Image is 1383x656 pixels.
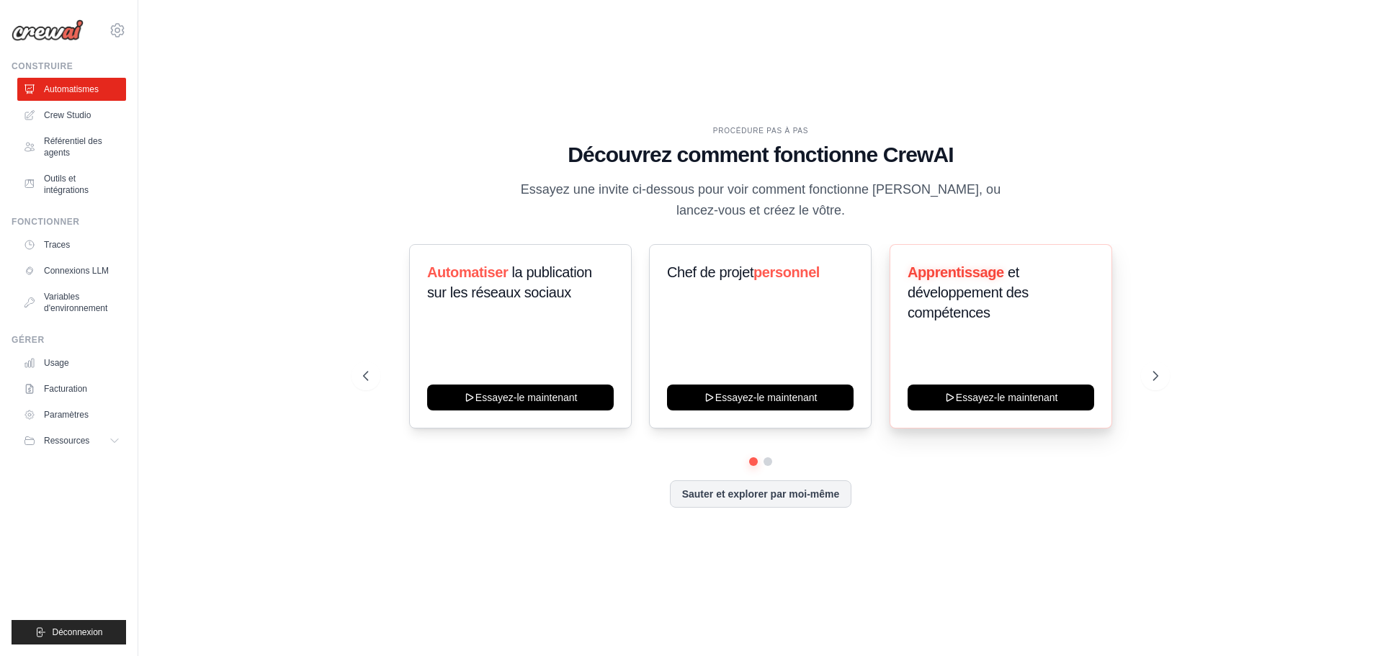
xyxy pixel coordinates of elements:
[667,385,854,410] button: Essayez-le maintenant
[427,264,508,280] font: Automatiser
[17,78,126,101] a: Automatismes
[12,19,84,41] img: Logo
[753,264,820,280] font: personnel
[908,264,1029,320] font: et développement des compétences
[17,429,126,452] button: Ressources
[475,392,578,403] font: Essayez-le maintenant
[670,480,852,508] button: Sauter et explorer par moi-même
[956,392,1058,403] font: Essayez-le maintenant
[44,136,102,158] font: Référentiel des agents
[44,384,87,394] font: Facturation
[44,110,91,120] font: Crew Studio
[12,217,80,227] font: Fonctionner
[44,292,107,313] font: Variables d'environnement
[17,377,126,400] a: Facturation
[17,403,126,426] a: Paramètres
[908,264,1004,280] font: Apprentissage
[12,335,45,345] font: Gérer
[17,130,126,164] a: Référentiel des agents
[713,127,809,135] font: PROCÉDURE PAS À PAS
[44,174,89,195] font: Outils et intégrations
[17,104,126,127] a: Crew Studio
[12,61,73,71] font: Construire
[667,264,753,280] font: Chef de projet
[44,436,89,446] font: Ressources
[427,385,614,410] button: Essayez-le maintenant
[521,182,1001,217] font: Essayez une invite ci-dessous pour voir comment fonctionne [PERSON_NAME], ou lancez-vous et créez...
[17,233,126,256] a: Traces
[17,285,126,320] a: Variables d'environnement
[44,410,89,420] font: Paramètres
[44,240,70,250] font: Traces
[908,385,1094,410] button: Essayez-le maintenant
[17,351,126,374] a: Usage
[17,167,126,202] a: Outils et intégrations
[715,392,818,403] font: Essayez-le maintenant
[1311,587,1383,656] iframe: Widget de discussion
[568,143,953,166] font: Découvrez comment fonctionne CrewAI
[52,627,102,637] font: Déconnexion
[682,488,840,500] font: Sauter et explorer par moi-même
[17,259,126,282] a: Connexions LLM
[12,620,126,644] button: Déconnexion
[44,84,99,94] font: Automatismes
[44,266,109,276] font: Connexions LLM
[44,358,69,368] font: Usage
